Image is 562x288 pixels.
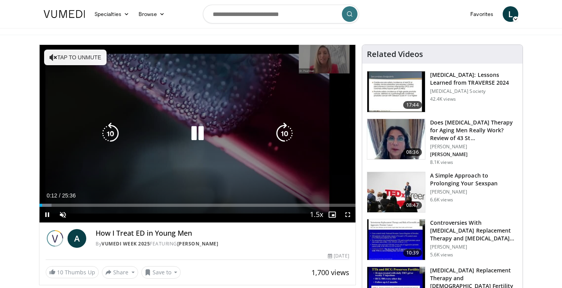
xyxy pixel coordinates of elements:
[403,201,422,209] span: 08:47
[367,219,425,260] img: 418933e4-fe1c-4c2e-be56-3ce3ec8efa3b.150x105_q85_crop-smart_upscale.jpg
[44,10,85,18] img: VuMedi Logo
[430,159,453,165] p: 8.1K views
[68,229,86,248] a: A
[367,119,425,160] img: 4d4bce34-7cbb-4531-8d0c-5308a71d9d6c.150x105_q85_crop-smart_upscale.jpg
[39,45,356,223] video-js: Video Player
[101,240,150,247] a: Vumedi Week 2025
[57,268,63,276] span: 10
[403,101,422,109] span: 17:44
[430,151,518,158] p: [PERSON_NAME]
[96,229,349,238] h4: How I Treat ED in Young Men
[309,207,324,222] button: Playback Rate
[466,6,498,22] a: Favorites
[430,119,518,142] h3: Does [MEDICAL_DATA] Therapy for Aging Men Really Work? Review of 43 St…
[367,172,518,213] a: 08:47 A Simple Approach to Prolonging Your Sexspan [PERSON_NAME] 6.6K views
[340,207,356,222] button: Fullscreen
[430,96,456,102] p: 42.4K views
[403,148,422,156] span: 08:36
[367,50,423,59] h4: Related Videos
[311,268,349,277] span: 1,700 views
[430,172,518,187] h3: A Simple Approach to Prolonging Your Sexspan
[367,71,518,112] a: 17:44 [MEDICAL_DATA]: Lessons Learned from TRAVERSE 2024 [MEDICAL_DATA] Society 42.4K views
[430,197,453,203] p: 6.6K views
[59,192,60,199] span: /
[324,207,340,222] button: Enable picture-in-picture mode
[430,244,518,250] p: [PERSON_NAME]
[503,6,518,22] a: L
[44,50,107,65] button: Tap to unmute
[367,71,425,112] img: 1317c62a-2f0d-4360-bee0-b1bff80fed3c.150x105_q85_crop-smart_upscale.jpg
[134,6,170,22] a: Browse
[177,240,219,247] a: [PERSON_NAME]
[96,240,349,247] div: By FEATURING
[46,229,64,248] img: Vumedi Week 2025
[39,207,55,222] button: Pause
[430,219,518,242] h3: Controversies With [MEDICAL_DATA] Replacement Therapy and [MEDICAL_DATA] Can…
[367,119,518,165] a: 08:36 Does [MEDICAL_DATA] Therapy for Aging Men Really Work? Review of 43 St… [PERSON_NAME] [PERS...
[328,252,349,260] div: [DATE]
[90,6,134,22] a: Specialties
[46,266,99,278] a: 10 Thumbs Up
[39,204,356,207] div: Progress Bar
[430,189,518,195] p: [PERSON_NAME]
[367,219,518,260] a: 10:39 Controversies With [MEDICAL_DATA] Replacement Therapy and [MEDICAL_DATA] Can… [PERSON_NAME]...
[430,71,518,87] h3: [MEDICAL_DATA]: Lessons Learned from TRAVERSE 2024
[62,192,76,199] span: 25:36
[430,144,518,150] p: [PERSON_NAME]
[46,192,57,199] span: 0:12
[55,207,71,222] button: Unmute
[403,249,422,257] span: 10:39
[430,88,518,94] p: [MEDICAL_DATA] Society
[203,5,359,23] input: Search topics, interventions
[141,266,181,279] button: Save to
[367,172,425,213] img: c4bd4661-e278-4c34-863c-57c104f39734.150x105_q85_crop-smart_upscale.jpg
[430,252,453,258] p: 5.6K views
[102,266,138,279] button: Share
